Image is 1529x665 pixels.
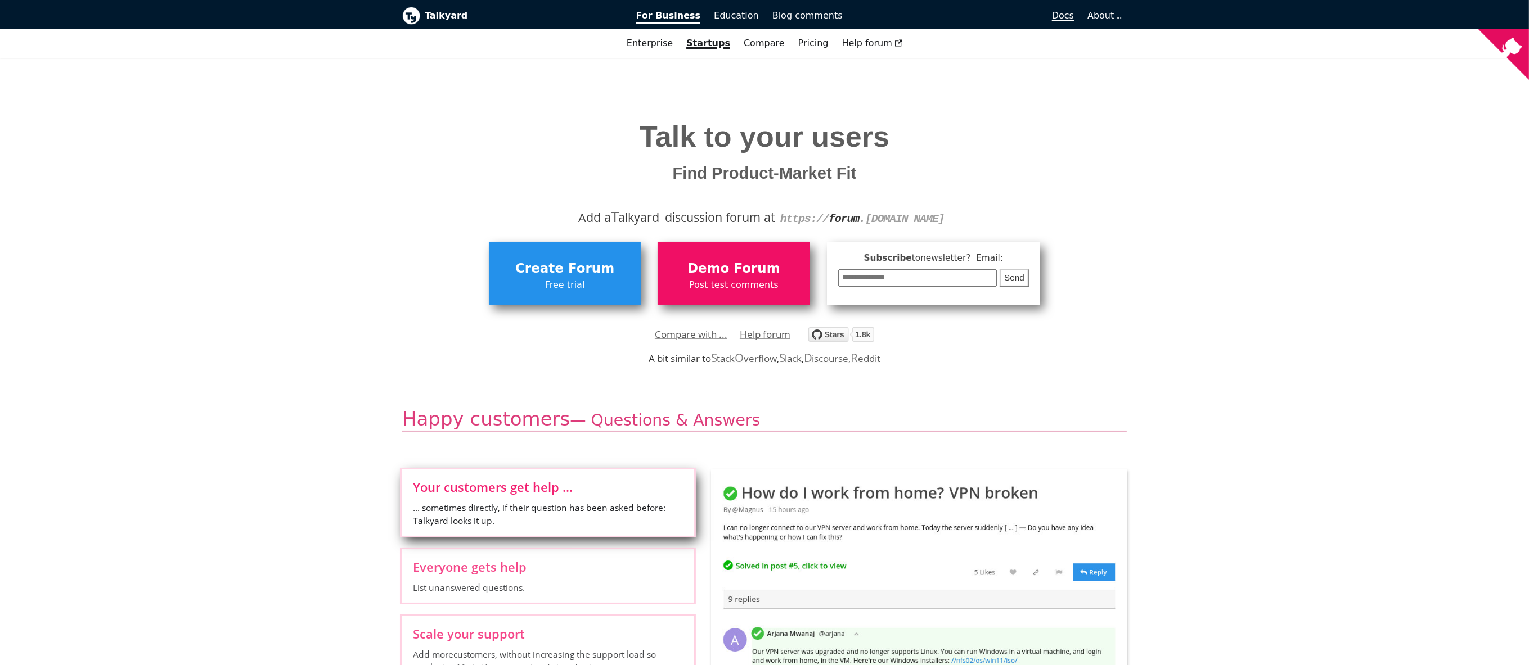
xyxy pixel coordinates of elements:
strong: forum [829,212,859,225]
span: Post test comments [663,278,804,292]
a: Talkyard logoTalkyard [402,7,620,25]
img: talkyard.svg [808,327,874,342]
span: Everyone gets help [413,560,683,573]
span: Help forum [842,38,903,48]
span: Free trial [494,278,635,292]
a: Blog comments [766,6,849,25]
a: StackOverflow [711,352,777,365]
a: About [1087,10,1120,21]
span: Talk to your users [640,120,889,153]
b: Talkyard [425,8,620,23]
img: Talkyard logo [402,7,420,25]
a: Create ForumFree trial [489,242,641,305]
span: S [779,350,785,365]
small: — Questions & Answers [570,411,760,429]
a: Pricing [792,34,835,53]
a: Compare [744,38,785,48]
span: For Business [636,10,701,24]
span: D [804,350,812,365]
button: Send [1000,269,1029,287]
a: Discourse [804,352,848,365]
span: ... sometimes directly, if their question has been asked before: Talkyard looks it up. [413,501,683,527]
a: Compare with ... [655,326,727,343]
span: Subscribe [838,251,1029,265]
a: Demo ForumPost test comments [658,242,810,305]
span: to newsletter ? Email: [912,253,1003,263]
span: Education [714,10,759,21]
div: Add a alkyard discussion forum at [411,208,1118,227]
span: T [611,206,619,227]
a: Star debiki/talkyard on GitHub [808,329,874,345]
span: O [735,350,744,365]
a: Education [707,6,766,25]
span: Blog comments [772,10,843,21]
span: R [851,350,858,365]
a: Enterprise [620,34,680,53]
span: Scale your support [413,627,683,640]
span: Demo Forum [663,258,804,279]
span: List unanswered questions. [413,581,683,594]
a: Help forum [835,34,910,53]
span: Find Product-Market Fit [673,162,857,185]
a: Docs [849,6,1081,25]
code: https:// .[DOMAIN_NAME] [780,212,945,225]
a: Help forum [740,326,790,343]
span: Your customers get help ... [413,481,683,493]
span: S [711,350,717,365]
a: Slack [779,352,802,365]
a: For Business [629,6,708,25]
a: Startups [680,34,737,53]
span: Create Forum [494,258,635,279]
span: Docs [1052,10,1074,21]
a: Reddit [851,352,880,365]
h2: Happy customers [402,407,1127,432]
